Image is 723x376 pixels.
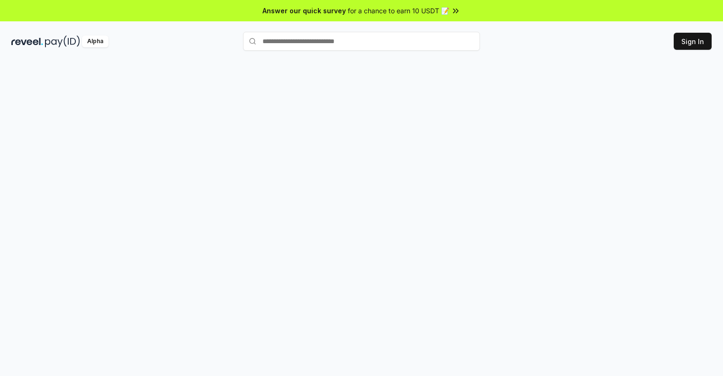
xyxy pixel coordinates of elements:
[674,33,712,50] button: Sign In
[262,6,346,16] span: Answer our quick survey
[45,36,80,47] img: pay_id
[82,36,108,47] div: Alpha
[348,6,449,16] span: for a chance to earn 10 USDT 📝
[11,36,43,47] img: reveel_dark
